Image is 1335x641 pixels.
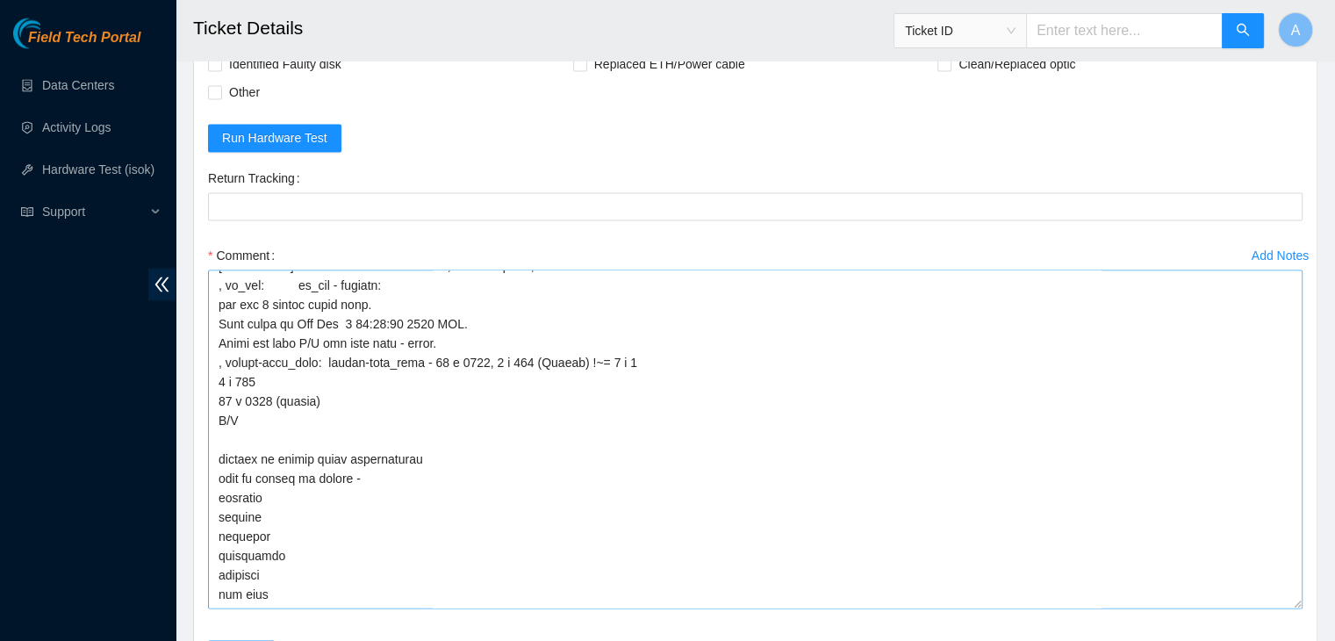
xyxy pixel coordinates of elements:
input: Enter text here... [1026,13,1223,48]
span: Other [222,78,267,106]
button: A [1278,12,1313,47]
label: Return Tracking [208,164,307,192]
textarea: Comment [208,270,1303,609]
span: Replaced ETH/Power cable [587,50,752,78]
label: Comment [208,241,282,270]
a: Data Centers [42,78,114,92]
span: Field Tech Portal [28,30,140,47]
button: Run Hardware Test [208,124,341,152]
span: read [21,205,33,218]
button: Add Notes [1251,241,1310,270]
span: search [1236,23,1250,40]
input: Return Tracking [208,192,1303,220]
span: Clean/Replaced optic [951,50,1082,78]
span: Ticket ID [905,18,1016,44]
a: Akamai TechnologiesField Tech Portal [13,32,140,54]
span: Support [42,194,146,229]
span: A [1291,19,1301,41]
img: Akamai Technologies [13,18,89,48]
a: Hardware Test (isok) [42,162,154,176]
span: Identified Faulty disk [222,50,348,78]
div: Add Notes [1252,249,1309,262]
span: double-left [148,268,176,300]
a: Activity Logs [42,120,111,134]
button: search [1222,13,1264,48]
span: Run Hardware Test [222,128,327,148]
